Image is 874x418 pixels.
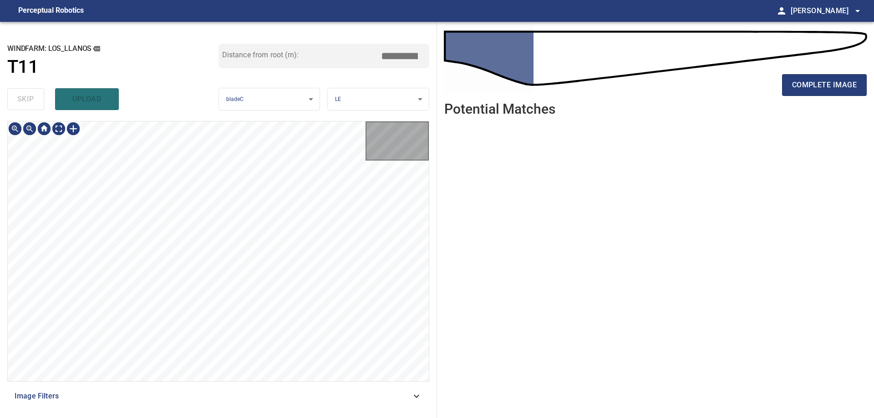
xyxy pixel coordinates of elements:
[51,121,66,136] img: Toggle full page
[226,96,244,102] span: bladeC
[37,121,51,136] img: Go home
[782,74,867,96] button: complete image
[7,385,429,407] div: Image Filters
[219,88,320,111] div: bladeC
[18,4,84,18] figcaption: Perceptual Robotics
[7,56,38,78] h1: T11
[335,96,341,102] span: LE
[852,5,863,16] span: arrow_drop_down
[791,5,863,17] span: [PERSON_NAME]
[7,56,218,78] a: T11
[8,121,22,136] img: Zoom in
[91,44,102,54] button: copy message details
[22,121,37,136] img: Zoom out
[444,101,555,116] h2: Potential Matches
[15,391,411,402] span: Image Filters
[776,5,787,16] span: person
[792,79,857,91] span: complete image
[66,121,81,136] img: Toggle selection
[222,51,299,59] label: Distance from root (m):
[787,2,863,20] button: [PERSON_NAME]
[7,44,218,54] h2: windfarm: Los_Llanos
[328,88,429,111] div: LE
